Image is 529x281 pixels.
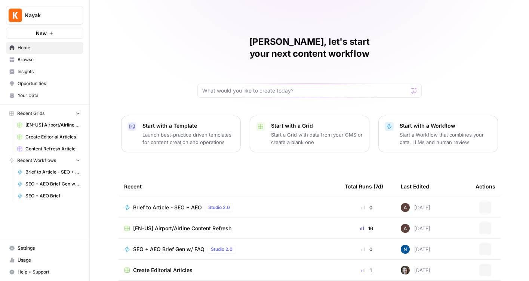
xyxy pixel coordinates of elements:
span: Brief to Article - SEO + AEO [25,169,80,175]
img: wtbmvrjo3qvncyiyitl6zoukl9gz [401,224,410,233]
span: Create Editorial Articles [133,266,193,274]
button: New [6,28,83,39]
span: Create Editorial Articles [25,134,80,140]
span: Insights [18,68,80,75]
img: wtbmvrjo3qvncyiyitl6zoukl9gz [401,203,410,212]
a: SEO + AEO Brief Gen w/ FAQ [14,178,83,190]
div: Actions [476,176,495,197]
span: New [36,29,47,37]
a: Content Refresh Article [14,143,83,155]
span: Settings [18,245,80,252]
button: Recent Workflows [6,155,83,166]
a: SEO + AEO Brief [14,190,83,202]
p: Start with a Workflow [400,122,492,129]
div: 0 [345,204,389,211]
p: Start a Grid with data from your CMS or create a blank one [271,131,363,146]
span: Browse [18,56,80,63]
span: Recent Grids [17,110,44,117]
a: Opportunities [6,78,83,90]
span: SEO + AEO Brief Gen w/ FAQ [25,181,80,187]
img: n7pe0zs00y391qjouxmgrq5783et [401,245,410,254]
h1: [PERSON_NAME], let's start your next content workflow [197,36,422,60]
p: Start a Workflow that combines your data, LLMs and human review [400,131,492,146]
a: [EN-US] Airport/Airline Content Refresh [14,119,83,131]
span: [EN-US] Airport/Airline Content Refresh [133,225,231,232]
a: Home [6,42,83,54]
span: Studio 2.0 [211,246,233,253]
a: Insights [6,66,83,78]
button: Start with a WorkflowStart a Workflow that combines your data, LLMs and human review [378,116,498,152]
img: rz7p8tmnmqi1pt4pno23fskyt2v8 [401,266,410,275]
div: [DATE] [401,266,430,275]
a: Brief to Article - SEO + AEO [14,166,83,178]
span: Kayak [25,12,70,19]
span: Help + Support [18,269,80,275]
span: [EN-US] Airport/Airline Content Refresh [25,122,80,128]
div: Recent [124,176,333,197]
span: Content Refresh Article [25,146,80,152]
span: SEO + AEO Brief [25,193,80,199]
div: 16 [345,225,389,232]
span: SEO + AEO Brief Gen w/ FAQ [133,246,204,253]
p: Start with a Template [142,122,234,129]
a: Usage [6,254,83,266]
button: Recent Grids [6,108,83,119]
span: Home [18,44,80,51]
a: Create Editorial Articles [14,131,83,143]
a: SEO + AEO Brief Gen w/ FAQStudio 2.0 [124,245,333,254]
a: Brief to Article - SEO + AEOStudio 2.0 [124,203,333,212]
a: Create Editorial Articles [124,266,333,274]
button: Help + Support [6,266,83,278]
a: Browse [6,54,83,66]
div: [DATE] [401,224,430,233]
div: 1 [345,266,389,274]
p: Start with a Grid [271,122,363,129]
a: Settings [6,242,83,254]
a: Your Data [6,90,83,102]
div: [DATE] [401,203,430,212]
img: Kayak Logo [9,9,22,22]
span: Usage [18,257,80,263]
span: Studio 2.0 [208,204,230,211]
a: [EN-US] Airport/Airline Content Refresh [124,225,333,232]
button: Workspace: Kayak [6,6,83,25]
div: [DATE] [401,245,430,254]
span: Brief to Article - SEO + AEO [133,204,202,211]
button: Start with a TemplateLaunch best-practice driven templates for content creation and operations [121,116,241,152]
div: Total Runs (7d) [345,176,383,197]
input: What would you like to create today? [202,87,408,94]
span: Opportunities [18,80,80,87]
p: Launch best-practice driven templates for content creation and operations [142,131,234,146]
div: Last Edited [401,176,429,197]
div: 0 [345,246,389,253]
span: Your Data [18,92,80,99]
button: Start with a GridStart a Grid with data from your CMS or create a blank one [250,116,369,152]
span: Recent Workflows [17,157,56,164]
